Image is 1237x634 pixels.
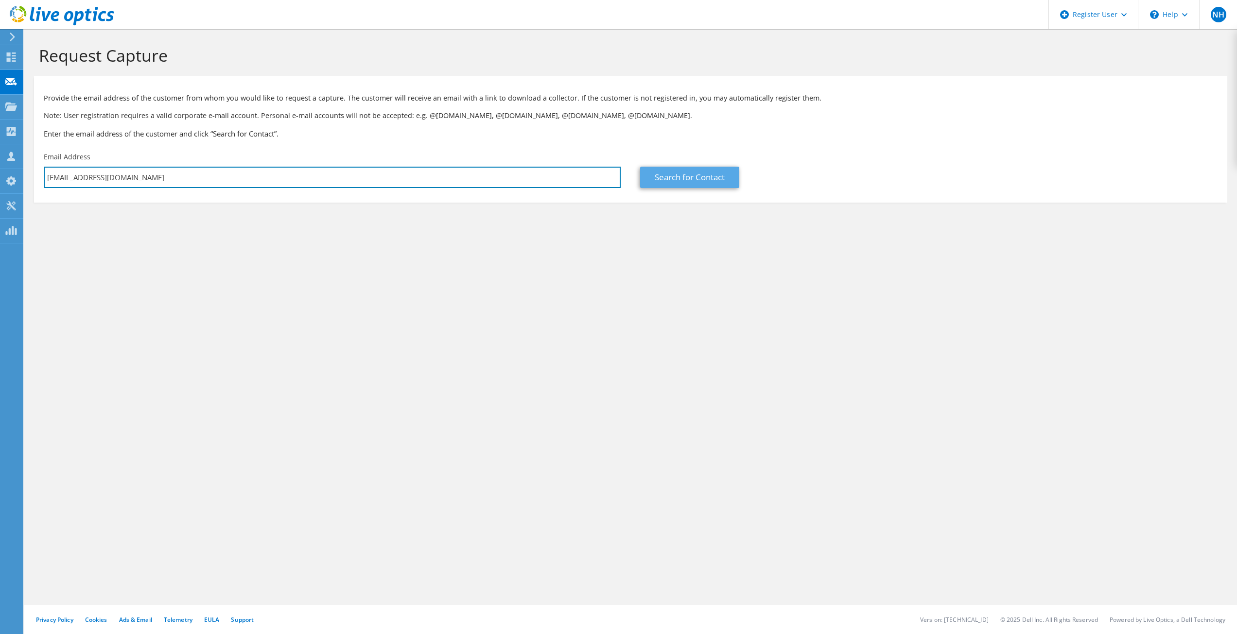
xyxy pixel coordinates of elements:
[119,616,152,624] a: Ads & Email
[85,616,107,624] a: Cookies
[39,45,1218,66] h1: Request Capture
[44,93,1218,103] p: Provide the email address of the customer from whom you would like to request a capture. The cust...
[920,616,989,624] li: Version: [TECHNICAL_ID]
[1150,10,1159,19] svg: \n
[1211,7,1226,22] span: NH
[1110,616,1225,624] li: Powered by Live Optics, a Dell Technology
[44,110,1218,121] p: Note: User registration requires a valid corporate e-mail account. Personal e-mail accounts will ...
[44,152,90,162] label: Email Address
[36,616,73,624] a: Privacy Policy
[44,128,1218,139] h3: Enter the email address of the customer and click “Search for Contact”.
[1000,616,1098,624] li: © 2025 Dell Inc. All Rights Reserved
[231,616,254,624] a: Support
[640,167,739,188] a: Search for Contact
[204,616,219,624] a: EULA
[164,616,192,624] a: Telemetry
